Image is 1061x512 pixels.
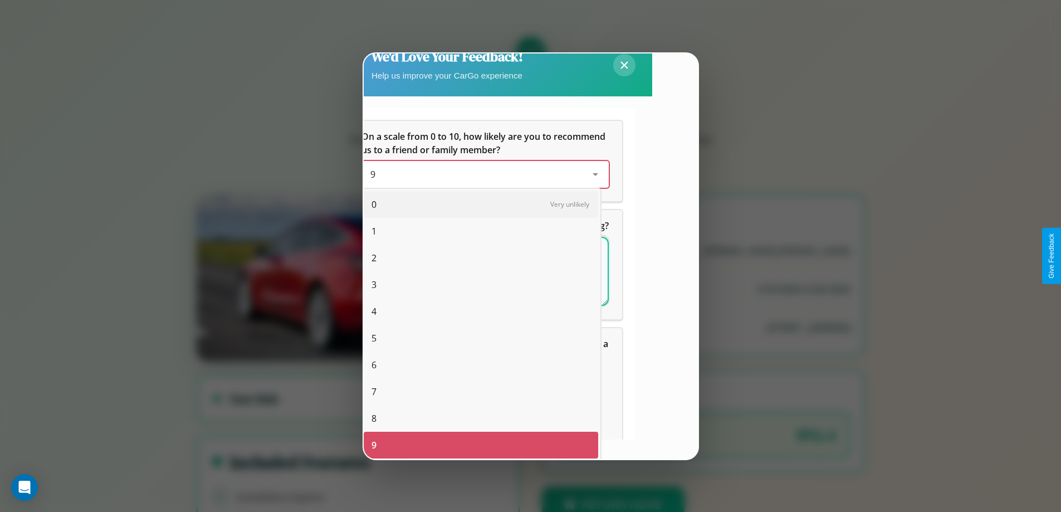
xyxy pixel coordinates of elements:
span: 2 [371,251,377,265]
span: 8 [371,412,377,425]
div: 0 [364,191,598,218]
span: 5 [371,331,377,345]
h2: We'd Love Your Feedback! [371,47,523,66]
div: On a scale from 0 to 10, how likely are you to recommend us to a friend or family member? [348,121,622,201]
div: 8 [364,405,598,432]
div: 3 [364,271,598,298]
div: On a scale from 0 to 10, how likely are you to recommend us to a friend or family member? [361,161,609,188]
div: Open Intercom Messenger [11,474,38,501]
span: What can we do to make your experience more satisfying? [361,220,609,232]
div: 6 [364,352,598,378]
span: Very unlikely [550,199,589,209]
div: 4 [364,298,598,325]
span: 9 [370,168,375,181]
div: 10 [364,459,598,485]
span: 0 [371,198,377,211]
p: Help us improve your CarGo experience [371,68,523,83]
span: 4 [371,305,377,318]
div: 9 [364,432,598,459]
span: 6 [371,358,377,372]
div: Give Feedback [1048,233,1055,279]
span: 3 [371,278,377,291]
div: 7 [364,378,598,405]
h5: On a scale from 0 to 10, how likely are you to recommend us to a friend or family member? [361,130,609,157]
div: 5 [364,325,598,352]
div: 2 [364,245,598,271]
span: 7 [371,385,377,398]
span: 9 [371,438,377,452]
span: On a scale from 0 to 10, how likely are you to recommend us to a friend or family member? [361,130,608,156]
div: 1 [364,218,598,245]
span: 1 [371,225,377,238]
span: Which of the following features do you value the most in a vehicle? [361,338,610,363]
